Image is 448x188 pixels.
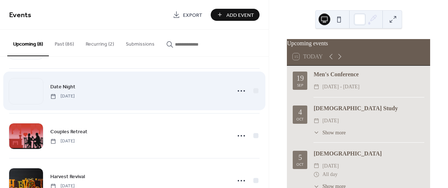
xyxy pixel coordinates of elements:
div: [DEMOGRAPHIC_DATA] [313,149,424,158]
span: [DATE] [50,138,75,145]
div: ​ [313,162,319,170]
div: ​ [313,83,319,91]
span: [DATE] [322,162,339,170]
button: Recurring (2) [80,30,120,55]
span: Events [9,8,31,22]
span: Show more [322,129,346,137]
span: [DATE] [50,93,75,100]
span: Date Night [50,83,75,91]
button: ​Show more [313,129,346,137]
button: Upcoming (8) [7,30,49,56]
a: Harvest Revival [50,172,85,181]
div: Oct [296,117,304,121]
div: ​ [313,116,319,125]
div: 5 [298,154,302,161]
a: Couples Retreat [50,127,87,136]
span: Add Event [226,11,254,19]
span: [DATE] [322,116,339,125]
a: Export [167,9,208,21]
div: 19 [296,74,304,82]
div: 4 [298,108,302,116]
a: Date Night [50,83,75,91]
div: Oct [296,162,304,166]
button: Submissions [120,30,160,55]
span: Export [183,11,202,19]
span: Couples Retreat [50,128,87,136]
span: [DATE] - [DATE] [322,83,359,91]
div: ​ [313,129,319,137]
span: All day [322,170,338,179]
div: Men's Conference [313,70,424,79]
div: Upcoming events [287,39,430,48]
div: ​ [313,170,319,179]
div: Sep [297,83,303,87]
span: Harvest Revival [50,173,85,181]
div: [DEMOGRAPHIC_DATA] Study [313,104,424,113]
button: Add Event [211,9,260,21]
button: Past (86) [49,30,80,55]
